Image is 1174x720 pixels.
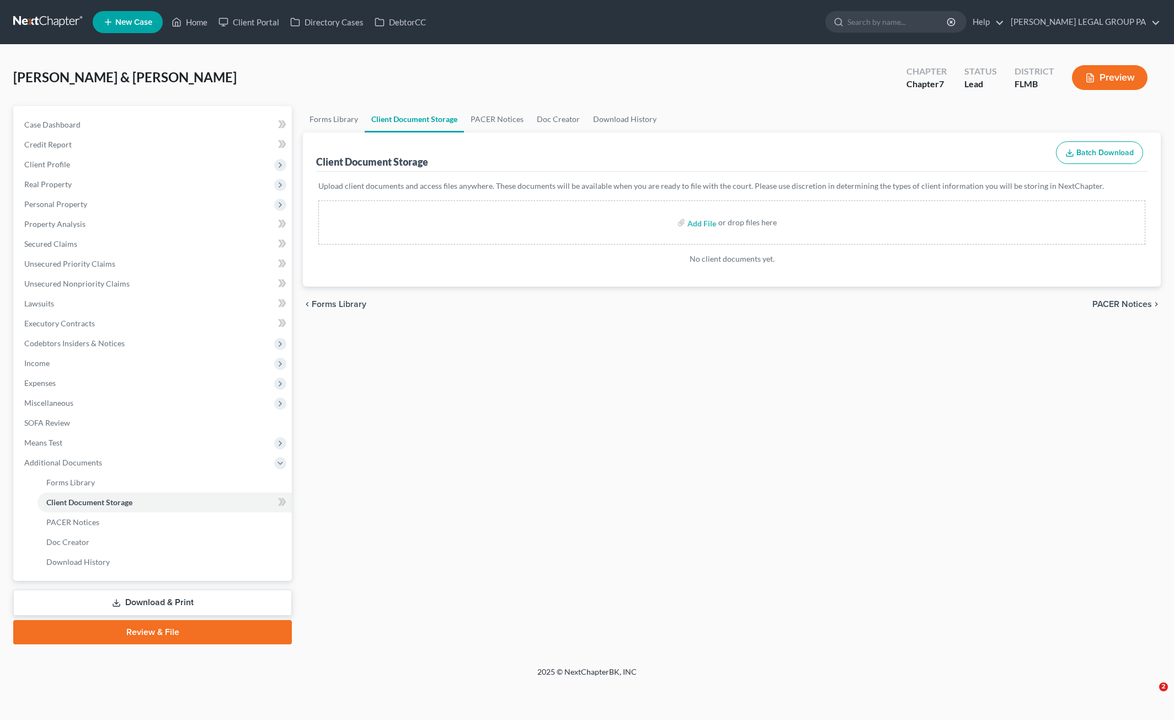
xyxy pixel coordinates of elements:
a: Executory Contracts [15,314,292,333]
a: Forms Library [38,473,292,493]
span: Client Profile [24,160,70,169]
a: PACER Notices [38,512,292,532]
button: Batch Download [1056,141,1143,165]
span: Additional Documents [24,458,102,467]
div: Lead [964,78,997,91]
span: Expenses [24,378,56,388]
a: Property Analysis [15,214,292,234]
a: Download History [38,552,292,572]
a: Unsecured Priority Claims [15,254,292,274]
a: Secured Claims [15,234,292,254]
span: Codebtors Insiders & Notices [24,338,125,348]
div: 2025 © NextChapterBK, INC [273,666,901,686]
a: Client Portal [213,12,285,32]
span: Download History [46,557,110,567]
span: 2 [1159,682,1168,691]
span: SOFA Review [24,418,70,427]
span: Case Dashboard [24,120,81,129]
a: Download & Print [13,590,292,616]
span: [PERSON_NAME] & [PERSON_NAME] [13,69,237,85]
span: Doc Creator [46,537,89,547]
span: PACER Notices [1092,300,1152,309]
span: New Case [115,18,152,27]
span: 7 [939,78,944,89]
div: Chapter [906,78,947,91]
i: chevron_left [303,300,312,309]
a: Case Dashboard [15,115,292,135]
a: Client Document Storage [365,106,464,133]
a: Unsecured Nonpriority Claims [15,274,292,294]
p: Upload client documents and access files anywhere. These documents will be available when you are... [318,181,1145,192]
button: PACER Notices chevron_right [1092,300,1161,309]
iframe: Intercom live chat [1136,682,1163,709]
div: Chapter [906,65,947,78]
span: Secured Claims [24,239,77,248]
span: Forms Library [46,478,95,487]
a: Review & File [13,620,292,644]
a: PACER Notices [464,106,530,133]
span: Credit Report [24,140,72,149]
a: Help [967,12,1004,32]
a: Doc Creator [530,106,586,133]
a: Forms Library [303,106,365,133]
span: Unsecured Priority Claims [24,259,115,268]
span: Miscellaneous [24,398,73,407]
a: Download History [586,106,663,133]
button: chevron_left Forms Library [303,300,366,309]
a: Home [166,12,213,32]
i: chevron_right [1152,300,1161,309]
button: Preview [1072,65,1148,90]
span: Means Test [24,438,62,447]
span: PACER Notices [46,517,99,527]
a: Lawsuits [15,294,292,314]
div: Client Document Storage [316,155,428,168]
span: Batch Download [1076,148,1134,157]
a: DebtorCC [369,12,431,32]
span: Forms Library [312,300,366,309]
div: or drop files here [718,217,777,228]
a: Doc Creator [38,532,292,552]
a: SOFA Review [15,413,292,433]
span: Real Property [24,179,72,189]
span: Client Document Storage [46,497,132,507]
input: Search by name... [847,12,948,32]
span: Lawsuits [24,299,54,308]
span: Personal Property [24,199,87,209]
span: Income [24,358,50,368]
a: Directory Cases [285,12,369,32]
span: Executory Contracts [24,319,95,328]
span: Property Analysis [24,219,86,229]
p: No client documents yet. [318,253,1145,264]
a: Client Document Storage [38,493,292,512]
div: FLMB [1015,78,1054,91]
div: Status [964,65,997,78]
a: [PERSON_NAME] LEGAL GROUP PA [1005,12,1160,32]
div: District [1015,65,1054,78]
a: Credit Report [15,135,292,155]
span: Unsecured Nonpriority Claims [24,279,130,288]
